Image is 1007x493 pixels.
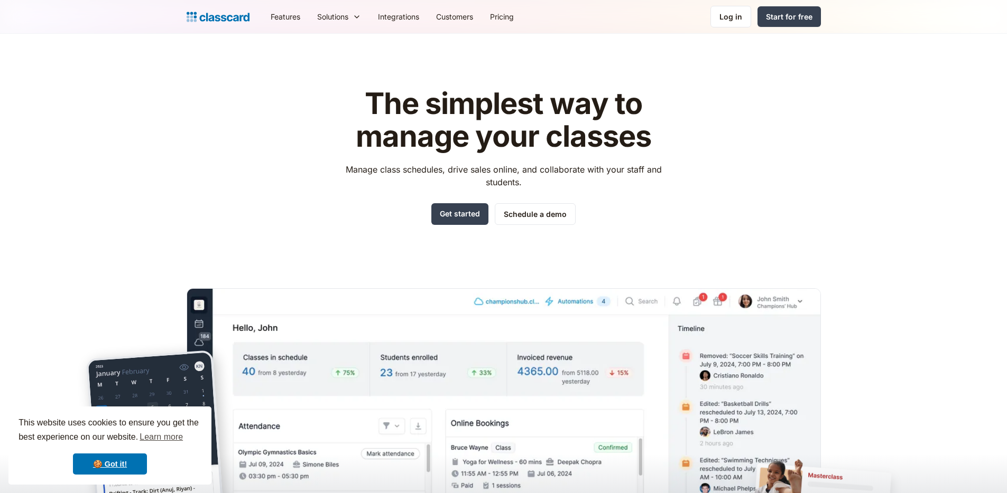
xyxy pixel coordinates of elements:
a: Integrations [369,5,428,29]
a: Schedule a demo [495,203,576,225]
a: Log in [710,6,751,27]
div: Log in [719,11,742,22]
a: Features [262,5,309,29]
p: Manage class schedules, drive sales online, and collaborate with your staff and students. [336,163,671,188]
a: Customers [428,5,482,29]
h1: The simplest way to manage your classes [336,88,671,153]
a: learn more about cookies [138,429,184,445]
div: Start for free [766,11,812,22]
a: Pricing [482,5,522,29]
span: This website uses cookies to ensure you get the best experience on our website. [19,416,201,445]
div: Solutions [317,11,348,22]
a: Get started [431,203,488,225]
div: Solutions [309,5,369,29]
a: dismiss cookie message [73,453,147,475]
div: cookieconsent [8,406,211,485]
a: home [187,10,250,24]
a: Start for free [757,6,821,27]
